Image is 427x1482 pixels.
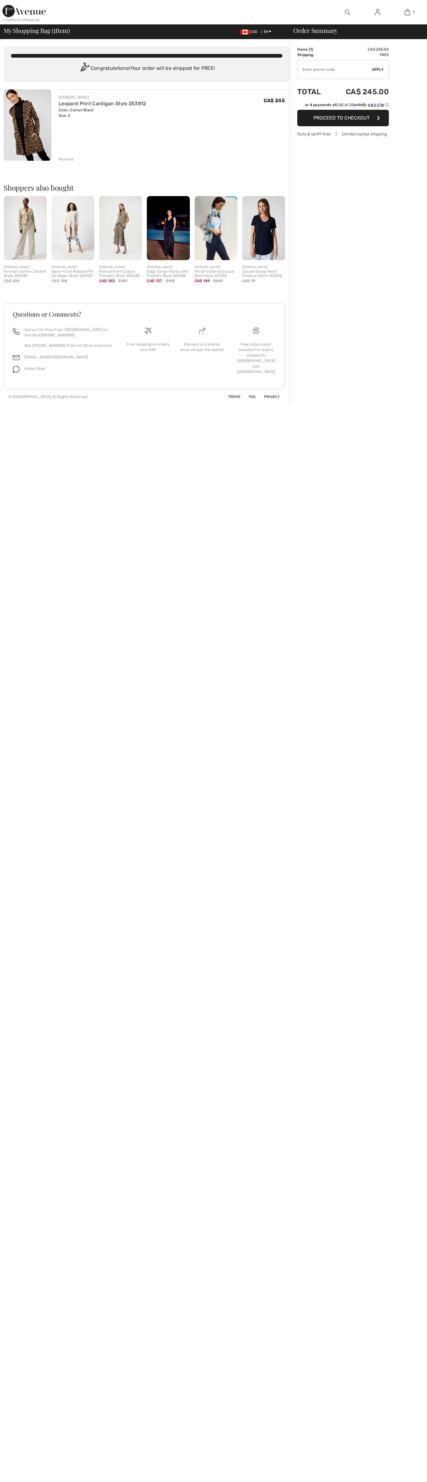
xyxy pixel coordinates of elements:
h2: Shoppers also bought [4,184,290,191]
span: $195 [166,278,175,284]
input: Promo code [298,60,372,79]
span: $159 [118,278,127,284]
div: Order Summary [286,27,423,34]
p: Dial [PHONE_NUMBER] From All Other Countries [24,343,114,348]
a: 1 [393,9,422,16]
div: [PERSON_NAME] [4,265,47,270]
img: call [13,328,20,335]
a: Sign In [370,9,385,16]
div: Casual Scoop Neck Pullover Style 183220 [242,270,285,278]
img: Open-front Relaxed Fit Cardigan Style 222929 [52,196,94,260]
a: FAQ [241,395,256,399]
img: Floral Collared Casual Shirt Style 251135 [195,196,237,260]
div: or 4 payments ofCA$ 61.25withSezzle Click to learn more about Sezzle [297,102,389,110]
div: < Continue Shopping [2,17,39,23]
span: Online Chat [24,367,45,371]
img: Delivery is a breeze since we pay the duties! [199,328,205,334]
img: chat [13,366,20,373]
img: Formal Leather Jacket Style 254925 [4,196,47,260]
img: Free shipping on orders over $99 [253,328,259,334]
td: Total [297,81,330,102]
span: CA$ 188 [52,279,67,283]
div: Free shipping on orders over $99 [126,342,170,353]
img: Leopard Print Cardigan Style 253812 [4,89,51,161]
div: Remove [59,156,74,162]
span: CAD [240,30,260,34]
span: CA$ 225 [4,279,19,283]
div: © [GEOGRAPHIC_DATA] All Rights Reserved [9,394,88,399]
p: Call us Toll-Free from [GEOGRAPHIC_DATA] or the US at [24,327,114,338]
div: Formal Leather Jacket Style 254925 [4,270,47,278]
a: Privacy [257,395,280,399]
span: CA$ 137 [147,279,162,283]
span: 1 [310,47,312,52]
img: My Info [375,9,380,16]
span: CA$ 99 [242,279,255,283]
div: Duty & tariff-free | Uninterrupted shipping [297,131,389,137]
img: Sezzle [362,102,384,108]
div: Color: Camel/Black Size: S [59,107,146,118]
td: CA$ 245.00 [330,81,389,102]
span: Apply [372,67,384,72]
td: Items ( ) [297,47,330,52]
td: Shipping [297,52,330,58]
div: [PERSON_NAME] [147,265,190,270]
button: Proceed to Checkout [297,110,389,126]
div: [PERSON_NAME] [99,265,142,270]
a: [PHONE_NUMBER] [41,333,75,337]
div: Delivery is a breeze since we pay the duties! [180,342,224,353]
span: CA$ 61.25 [336,103,354,107]
div: Edgy Cargo Pants with Pockets Style 251538 [147,270,190,278]
div: Congratulations! Your order will be shipped for FREE! [11,63,282,75]
td: Free [330,52,389,58]
div: Open-front Relaxed Fit Cardigan Style 222929 [52,270,94,278]
div: Animal Print Casual Trousers Style 252235 [99,270,142,278]
div: or 4 payments of with [305,102,389,108]
span: CA$ 245 [264,98,285,103]
img: Edgy Cargo Pants with Pockets Style 251538 [147,196,190,260]
a: Terms [221,395,241,399]
img: search the website [345,9,350,16]
span: Proceed to Checkout [313,115,370,121]
div: [PERSON_NAME] [195,265,237,270]
img: email [13,354,20,361]
div: [PERSON_NAME] [52,265,94,270]
div: Floral Collared Casual Shirt Style 251135 [195,270,237,278]
span: EN [264,30,271,34]
span: CA$ 103 [99,279,115,283]
img: Congratulation2.svg [78,63,91,75]
div: Free return label included for orders shipped to [GEOGRAPHIC_DATA] and [GEOGRAPHIC_DATA] [234,342,278,374]
span: 1 [53,26,56,34]
span: 1 [413,9,414,15]
img: Animal Print Casual Trousers Style 252235 [99,196,142,260]
div: [PERSON_NAME] [59,95,146,100]
span: $249 [213,278,223,284]
img: 1ère Avenue [2,5,46,17]
td: CA$ 245.00 [330,47,389,52]
a: Leopard Print Cardigan Style 253812 [59,101,146,106]
img: My Bag [405,9,410,16]
img: Canadian Dollar [240,30,250,34]
div: [PERSON_NAME] [242,265,285,270]
span: My Shopping Bag ( Item) [4,27,70,34]
img: Casual Scoop Neck Pullover Style 183220 [242,196,285,260]
img: Free shipping on orders over $99 [145,328,151,334]
span: CA$ 149 [195,279,210,283]
h3: Questions or Comments? [13,311,276,317]
a: [EMAIL_ADDRESS][DOMAIN_NAME] [24,355,88,359]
